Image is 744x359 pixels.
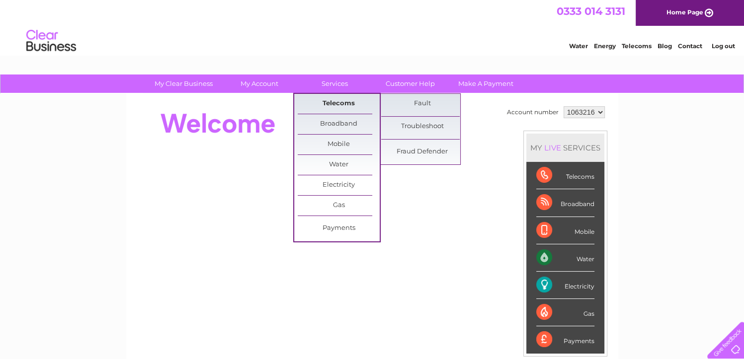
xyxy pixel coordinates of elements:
[298,175,380,195] a: Electricity
[298,218,380,238] a: Payments
[369,74,451,93] a: Customer Help
[536,299,594,326] div: Gas
[536,189,594,216] div: Broadband
[536,326,594,353] div: Payments
[381,117,463,137] a: Troubleshoot
[143,74,225,93] a: My Clear Business
[526,134,604,162] div: MY SERVICES
[298,196,380,215] a: Gas
[569,42,588,50] a: Water
[536,217,594,244] div: Mobile
[381,142,463,162] a: Fraud Defender
[622,42,652,50] a: Telecoms
[536,162,594,189] div: Telecoms
[542,143,563,152] div: LIVE
[536,272,594,299] div: Electricity
[381,94,463,114] a: Fault
[298,94,380,114] a: Telecoms
[658,42,672,50] a: Blog
[557,5,625,17] a: 0333 014 3131
[504,104,561,121] td: Account number
[138,5,607,48] div: Clear Business is a trading name of Verastar Limited (registered in [GEOGRAPHIC_DATA] No. 3667643...
[298,135,380,154] a: Mobile
[26,26,77,56] img: logo.png
[294,74,376,93] a: Services
[594,42,616,50] a: Energy
[536,244,594,272] div: Water
[298,155,380,175] a: Water
[711,42,735,50] a: Log out
[218,74,300,93] a: My Account
[678,42,702,50] a: Contact
[298,114,380,134] a: Broadband
[445,74,527,93] a: Make A Payment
